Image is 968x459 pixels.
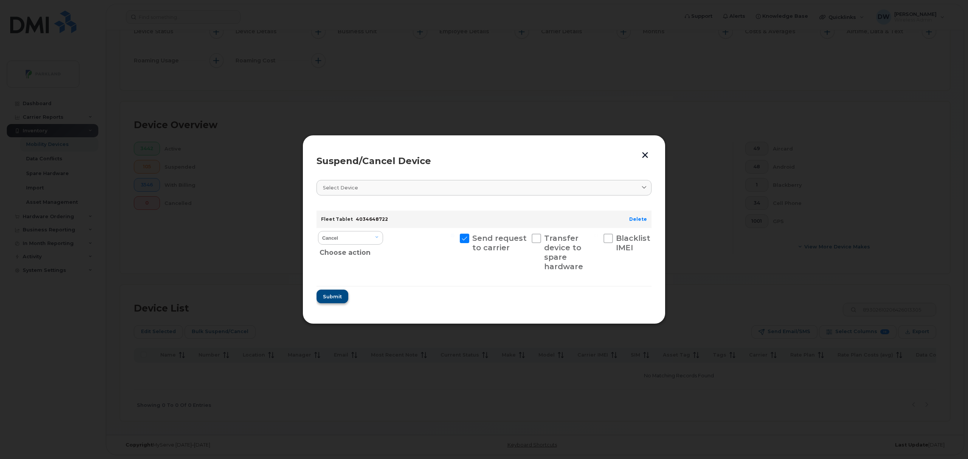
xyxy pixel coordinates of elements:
[472,234,527,252] span: Send request to carrier
[544,234,583,271] span: Transfer device to spare hardware
[616,234,650,252] span: Blacklist IMEI
[323,184,358,191] span: Select device
[316,157,652,166] div: Suspend/Cancel Device
[323,293,342,300] span: Submit
[321,216,353,222] strong: Fleet Tablet
[523,234,526,237] input: Transfer device to spare hardware
[316,290,348,303] button: Submit
[356,216,388,222] span: 4034648722
[629,216,647,222] a: Delete
[451,234,455,237] input: Send request to carrier
[320,244,383,258] div: Choose action
[594,234,598,237] input: Blacklist IMEI
[316,180,652,195] a: Select device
